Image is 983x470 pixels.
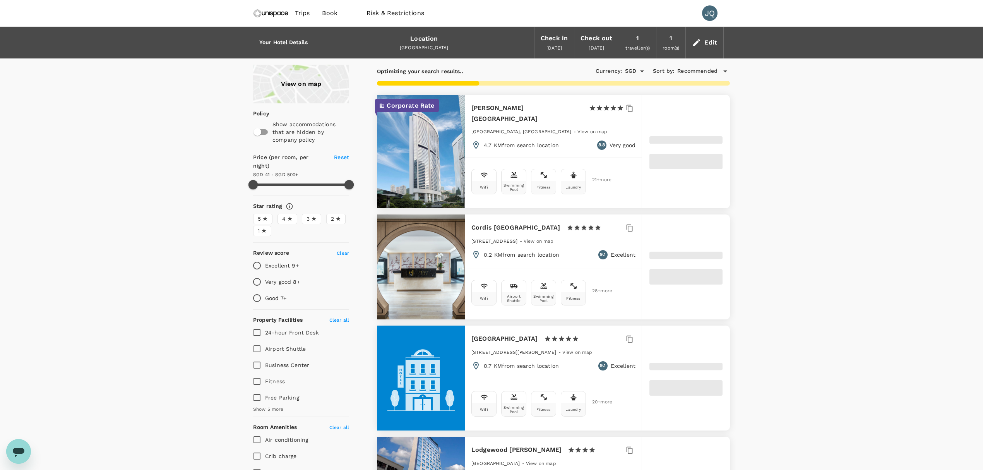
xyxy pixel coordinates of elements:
[503,405,524,414] div: Swimming Pool
[541,33,568,44] div: Check in
[484,141,559,149] p: 4.7 KM from search location
[320,44,528,52] div: [GEOGRAPHIC_DATA]
[581,33,612,44] div: Check out
[331,215,334,223] span: 2
[484,362,559,370] p: 0.7 KM from search location
[322,9,337,18] span: Book
[677,67,718,75] span: Recommended
[265,453,297,459] span: Crib charge
[265,294,286,302] p: Good 7+
[592,177,604,182] span: 21 + more
[574,129,577,134] span: -
[265,346,306,352] span: Airport Shuttle
[637,66,647,77] button: Open
[471,103,583,124] h6: [PERSON_NAME][GEOGRAPHIC_DATA]
[704,37,717,48] div: Edit
[546,45,562,51] span: [DATE]
[366,9,424,18] span: Risk & Restrictions
[596,67,622,75] h6: Currency :
[272,120,348,144] p: Show accommodations that are hidden by company policy
[334,154,349,160] span: Reset
[387,101,434,110] p: Corporate Rate
[598,141,605,149] span: 8.8
[536,407,550,412] div: Fitness
[253,5,289,22] img: Unispace
[253,153,325,170] h6: Price (per room, per night)
[6,439,31,464] iframe: Button to launch messaging window
[265,378,285,384] span: Fitness
[258,227,260,235] span: 1
[625,45,650,51] span: traveller(s)
[522,461,526,466] span: -
[295,9,310,18] span: Trips
[265,395,299,401] span: Free Parking
[265,329,319,336] span: 24-hour Front Desk
[636,33,639,44] div: 1
[286,202,293,210] svg: Star ratings are awarded to properties to represent the quality of services, facilities, and amen...
[265,262,299,269] p: Excellent 9+
[253,65,349,103] a: View on map
[526,461,556,466] span: View on map
[562,349,593,355] a: View on map
[565,185,581,189] div: Laundry
[670,33,672,44] div: 1
[259,38,308,47] h6: Your Hotel Details
[503,183,524,192] div: Swimming Pool
[577,128,608,134] a: View on map
[253,316,303,324] h6: Property Facilities
[307,215,310,223] span: 3
[471,129,571,134] span: [GEOGRAPHIC_DATA], [GEOGRAPHIC_DATA]
[611,362,635,370] p: Excellent
[592,400,604,405] span: 20 + more
[526,460,556,466] a: View on map
[471,350,556,355] span: [STREET_ADDRESS][PERSON_NAME]
[663,45,679,51] span: room(s)
[253,110,258,117] p: Policy
[471,222,560,233] h6: Cordis [GEOGRAPHIC_DATA]
[566,296,580,300] div: Fitness
[282,215,286,223] span: 4
[600,251,605,259] span: 9.1
[480,407,488,412] div: Wifi
[611,251,635,259] p: Excellent
[377,67,463,75] p: Optimizing your search results..
[253,172,298,177] span: SGD 41 - SGD 500+
[565,407,581,412] div: Laundry
[600,362,605,370] span: 9.1
[702,5,718,21] div: JQ
[258,215,261,223] span: 5
[253,249,289,257] h6: Review score
[253,406,284,413] span: Show 5 more
[471,333,538,344] h6: [GEOGRAPHIC_DATA]
[484,251,559,259] p: 0.2 KM from search location
[536,185,550,189] div: Fitness
[471,444,562,455] h6: Lodgewood [PERSON_NAME]
[471,461,520,466] span: [GEOGRAPHIC_DATA]
[589,45,604,51] span: [DATE]
[653,67,674,75] h6: Sort by :
[337,250,349,256] span: Clear
[253,423,297,432] h6: Room Amenities
[329,425,349,430] span: Clear all
[533,294,554,303] div: Swimming Pool
[558,350,562,355] span: -
[480,296,488,300] div: Wifi
[329,317,349,323] span: Clear all
[610,141,635,149] p: Very good
[592,288,604,293] span: 28 + more
[524,238,554,244] a: View on map
[265,278,300,286] p: Very good 8+
[265,437,308,443] span: Air conditioning
[577,129,608,134] span: View on map
[503,294,524,303] div: Airport Shuttle
[480,185,488,189] div: Wifi
[253,202,283,211] h6: Star rating
[410,33,438,44] div: Location
[520,238,524,244] span: -
[265,362,309,368] span: Business Center
[471,238,517,244] span: [STREET_ADDRESS]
